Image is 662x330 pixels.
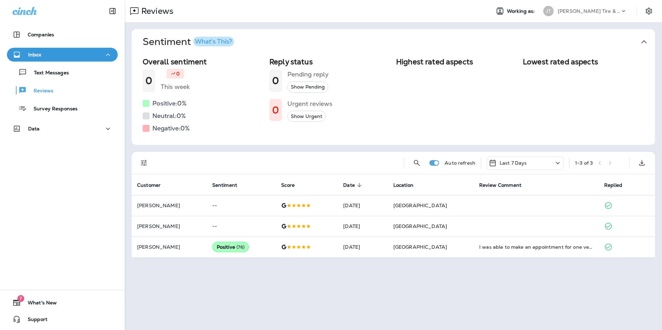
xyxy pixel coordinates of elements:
[643,5,655,17] button: Settings
[138,6,173,16] p: Reviews
[27,70,69,76] p: Text Messages
[7,65,118,80] button: Text Messages
[281,182,304,188] span: Score
[396,57,517,66] h2: Highest rated aspects
[7,101,118,116] button: Survey Responses
[21,317,47,325] span: Support
[143,57,264,66] h2: Overall sentiment
[410,156,424,170] button: Search Reviews
[137,156,151,170] button: Filters
[272,75,279,86] h1: 0
[604,182,631,188] span: Replied
[137,223,201,229] p: [PERSON_NAME]
[28,32,54,37] p: Companies
[393,202,447,209] span: [GEOGRAPHIC_DATA]
[152,98,187,109] h5: Positive: 0 %
[7,48,118,62] button: Inbox
[137,182,161,188] span: Customer
[176,70,180,77] p: 0
[393,182,413,188] span: Location
[558,8,620,14] p: [PERSON_NAME] Tire & Auto
[287,98,332,109] h5: Urgent reviews
[7,296,118,310] button: 7What's New
[21,300,57,308] span: What's New
[393,223,447,229] span: [GEOGRAPHIC_DATA]
[132,55,655,145] div: SentimentWhat's This?
[137,244,201,250] p: [PERSON_NAME]
[7,312,118,326] button: Support
[207,195,276,216] td: --
[343,182,355,188] span: Date
[500,160,527,166] p: Last 7 Days
[575,160,593,166] div: 1 - 3 of 3
[212,182,246,188] span: Sentiment
[137,29,661,55] button: SentimentWhat's This?
[143,36,234,48] h1: Sentiment
[281,182,295,188] span: Score
[152,110,186,121] h5: Neutral: 0 %
[343,182,364,188] span: Date
[193,37,234,46] button: What's This?
[7,122,118,136] button: Data
[269,57,391,66] h2: Reply status
[236,244,245,250] span: ( 76 )
[152,123,190,134] h5: Negative: 0 %
[137,203,201,208] p: [PERSON_NAME]
[507,8,536,14] span: Working as:
[28,126,40,131] p: Data
[212,182,237,188] span: Sentiment
[479,244,593,250] div: I was able to make an appointment for one vehicle right away and they were able to squeeze in a s...
[27,106,78,112] p: Survey Responses
[338,237,387,257] td: [DATE]
[28,52,41,57] p: Inbox
[195,38,232,45] div: What's This?
[635,156,649,170] button: Export as CSV
[338,195,387,216] td: [DATE]
[272,104,279,116] h1: 0
[393,244,447,250] span: [GEOGRAPHIC_DATA]
[27,88,53,94] p: Reviews
[445,160,475,166] p: Auto refresh
[287,81,328,93] button: Show Pending
[604,182,622,188] span: Replied
[338,216,387,237] td: [DATE]
[17,295,24,302] span: 7
[212,242,249,252] div: Positive
[287,69,329,80] h5: Pending reply
[7,83,118,98] button: Reviews
[207,216,276,237] td: --
[479,182,530,188] span: Review Comment
[479,182,521,188] span: Review Comment
[287,111,326,122] button: Show Urgent
[7,28,118,42] button: Companies
[523,57,644,66] h2: Lowest rated aspects
[103,4,122,18] button: Collapse Sidebar
[543,6,554,16] div: JT
[393,182,422,188] span: Location
[161,81,190,92] h5: This week
[137,182,170,188] span: Customer
[145,75,152,86] h1: 0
